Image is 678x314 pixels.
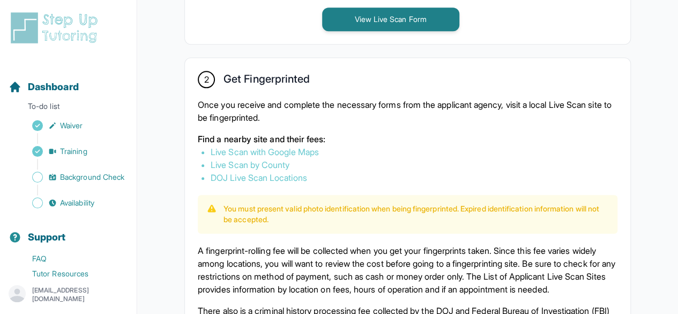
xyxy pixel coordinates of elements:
[9,79,79,94] a: Dashboard
[322,8,459,31] button: View Live Scan Form
[223,72,310,90] h2: Get Fingerprinted
[32,286,128,303] p: [EMAIL_ADDRESS][DOMAIN_NAME]
[198,244,617,296] p: A fingerprint-rolling fee will be collected when you get your fingerprints taken. Since this fee ...
[9,285,128,304] button: [EMAIL_ADDRESS][DOMAIN_NAME]
[4,101,132,116] p: To-do list
[4,213,132,249] button: Support
[9,195,137,210] a: Availability
[9,170,137,185] a: Background Check
[211,172,307,183] a: DOJ Live Scan Locations
[9,144,137,159] a: Training
[9,266,137,281] a: Tutor Resources
[211,159,289,170] a: Live Scan by County
[9,118,137,133] a: Waiver
[60,198,94,208] span: Availability
[4,62,132,99] button: Dashboard
[198,98,617,124] p: Once you receive and complete the necessary forms from the applicant agency, visit a local Live S...
[198,133,617,145] p: Find a nearby site and their fees:
[211,147,319,157] a: Live Scan with Google Maps
[223,203,609,225] p: You must present valid photo identification when being fingerprinted. Expired identification info...
[60,172,124,182] span: Background Check
[9,251,137,266] a: FAQ
[60,146,87,157] span: Training
[9,11,104,45] img: logo
[28,230,66,245] span: Support
[60,120,83,131] span: Waiver
[28,79,79,94] span: Dashboard
[322,13,459,24] a: View Live Scan Form
[204,73,208,86] span: 2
